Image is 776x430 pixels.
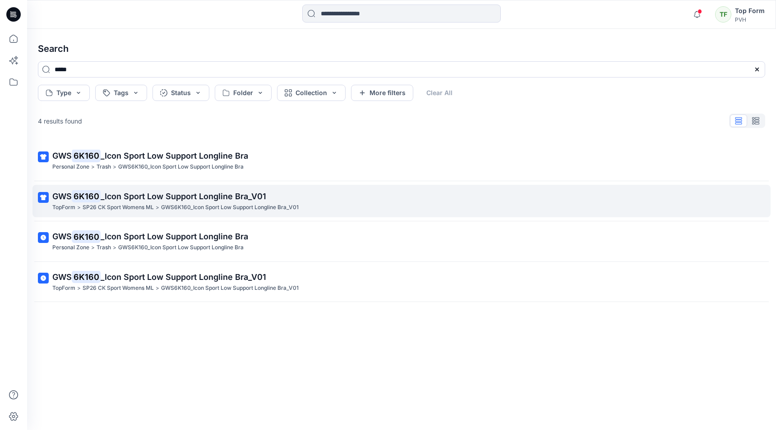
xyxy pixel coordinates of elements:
[72,270,101,283] mark: 6K160
[91,243,95,252] p: >
[156,203,159,212] p: >
[31,36,772,61] h4: Search
[95,85,147,101] button: Tags
[735,5,765,16] div: Top Form
[32,185,771,218] a: GWS6K160_Icon Sport Low Support Longline Bra_V01TopForm>SP26 CK Sport Womens ML>GWS6K160_Icon Spo...
[351,85,413,101] button: More filters
[277,85,346,101] button: Collection
[32,144,771,177] a: GWS6K160_Icon Sport Low Support Longline BraPersonal Zone>Trash>GWS6K160_Icon Sport Low Support L...
[52,203,75,212] p: TopForm
[97,243,111,252] p: Trash
[118,162,244,172] p: GWS6K160_Icon Sport Low Support Longline Bra
[77,284,81,293] p: >
[101,272,266,282] span: _Icon Sport Low Support Longline Bra_V01
[83,203,154,212] p: SP26 CK Sport Womens ML
[91,162,95,172] p: >
[77,203,81,212] p: >
[735,16,765,23] div: PVH
[161,203,299,212] p: GWS6K160_Icon Sport Low Support Longline Bra_V01
[32,265,771,298] a: GWS6K160_Icon Sport Low Support Longline Bra_V01TopForm>SP26 CK Sport Womens ML>GWS6K160_Icon Spo...
[113,243,116,252] p: >
[118,243,244,252] p: GWS6K160_Icon Sport Low Support Longline Bra
[101,232,248,241] span: _Icon Sport Low Support Longline Bra
[38,85,90,101] button: Type
[52,151,72,160] span: GWS
[72,149,101,162] mark: 6K160
[97,162,111,172] p: Trash
[32,225,771,258] a: GWS6K160_Icon Sport Low Support Longline BraPersonal Zone>Trash>GWS6K160_Icon Sport Low Support L...
[156,284,159,293] p: >
[161,284,299,293] p: GWS6K160_Icon Sport Low Support Longline Bra_V01
[52,192,72,201] span: GWS
[38,116,82,126] p: 4 results found
[52,243,89,252] p: Personal Zone
[215,85,272,101] button: Folder
[101,151,248,160] span: _Icon Sport Low Support Longline Bra
[101,192,266,201] span: _Icon Sport Low Support Longline Bra_V01
[715,6,731,23] div: TF
[72,190,101,202] mark: 6K160
[72,230,101,243] mark: 6K160
[52,162,89,172] p: Personal Zone
[52,232,72,241] span: GWS
[152,85,209,101] button: Status
[83,284,154,293] p: SP26 CK Sport Womens ML
[52,272,72,282] span: GWS
[52,284,75,293] p: TopForm
[113,162,116,172] p: >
